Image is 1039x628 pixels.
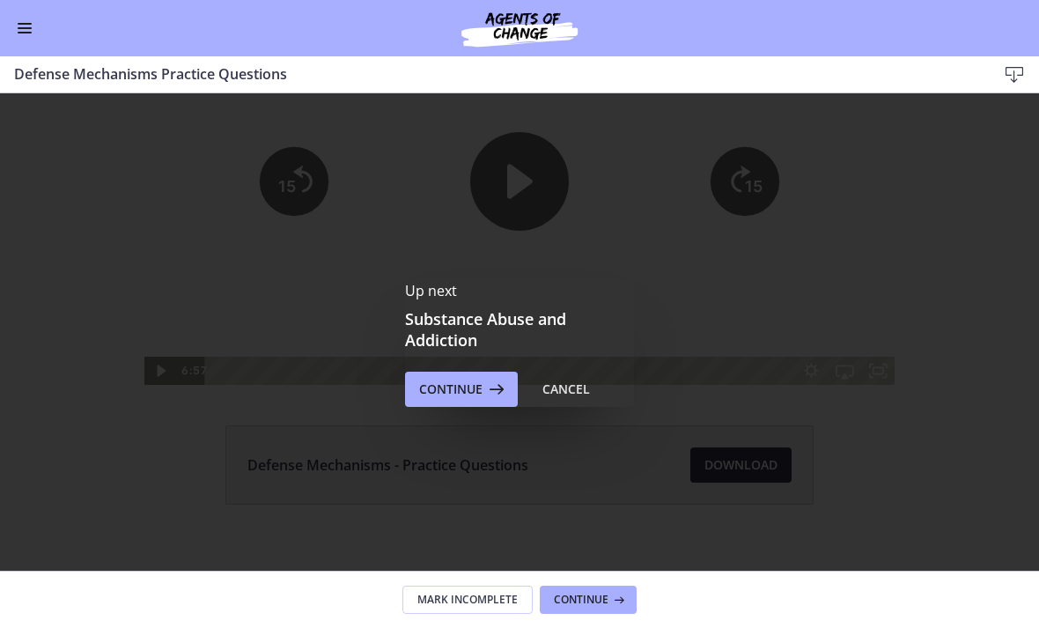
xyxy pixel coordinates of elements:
[405,308,634,351] h3: Substance Abuse and Addiction
[405,372,518,407] button: Continue
[470,125,569,224] button: Play Video
[528,372,604,407] button: Cancel
[828,350,861,378] button: Airplay
[542,379,590,400] div: Cancel
[14,63,969,85] h3: Defense Mechanisms Practice Questions
[794,350,828,378] button: Show settings menu
[14,18,35,39] button: Enable menu
[554,593,608,607] span: Continue
[278,170,296,188] tspan: 15
[745,170,763,188] tspan: 15
[217,350,786,378] div: Playbar
[419,379,483,400] span: Continue
[711,140,779,209] button: Skip ahead 15 seconds
[414,7,625,49] img: Agents of Change
[540,586,637,614] button: Continue
[417,593,518,607] span: Mark Incomplete
[861,350,895,378] button: Fullscreen
[260,140,328,209] button: Skip back 15 seconds
[144,350,178,378] button: Play Video
[405,280,634,301] p: Up next
[402,586,533,614] button: Mark Incomplete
